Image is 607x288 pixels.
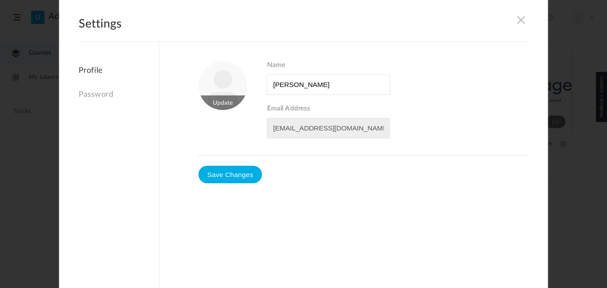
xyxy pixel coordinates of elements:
[79,85,159,104] a: Password
[199,166,262,183] button: Save Changes
[79,66,159,80] a: Profile
[79,17,528,42] h2: Settings
[267,74,390,95] input: Name
[267,61,529,70] span: Name
[267,118,390,138] input: Email Address
[267,104,529,113] span: Email Address
[199,61,248,110] img: user-image.png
